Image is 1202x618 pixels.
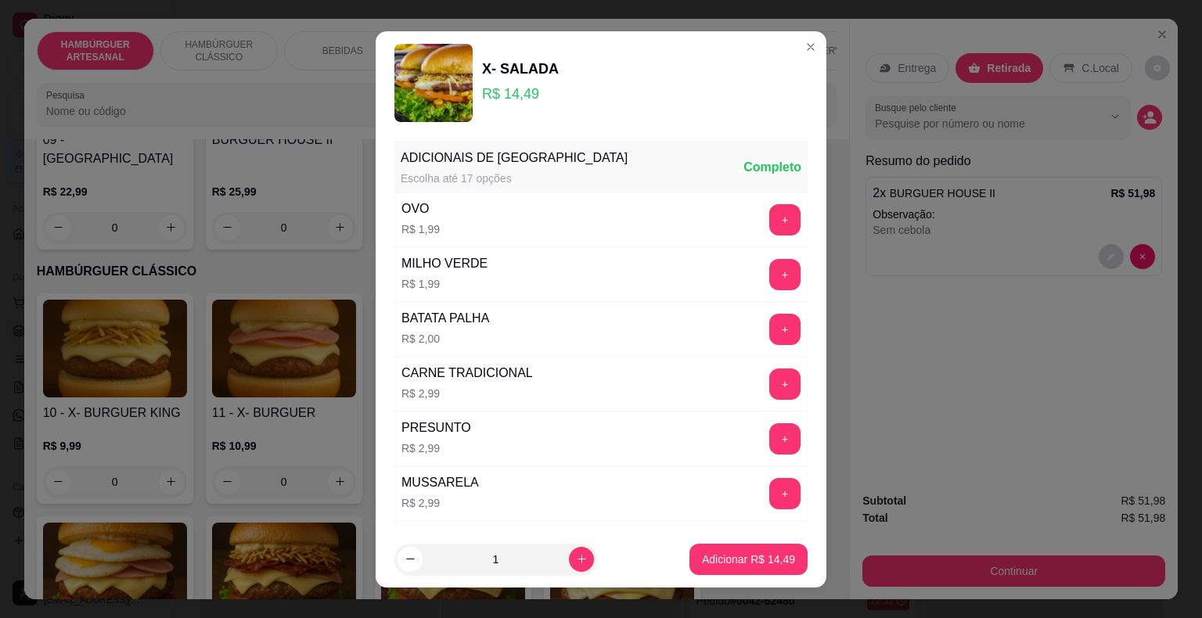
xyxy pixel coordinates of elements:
button: add [769,423,801,455]
p: Adicionar R$ 14,49 [702,552,795,567]
p: R$ 14,49 [482,83,559,105]
div: MUSSARELA [401,473,479,492]
p: R$ 2,99 [401,440,471,456]
button: add [769,204,801,235]
img: product-image [394,44,473,122]
button: add [769,368,801,400]
button: add [769,259,801,290]
p: R$ 2,99 [401,495,479,511]
div: CARNE TRADICIONAL [401,364,533,383]
button: add [769,314,801,345]
div: X- SALADA [482,58,559,80]
p: R$ 1,99 [401,221,440,237]
div: BATATA PALHA [401,309,489,328]
div: SALADA [401,528,451,547]
p: R$ 2,99 [401,386,533,401]
div: PRESUNTO [401,419,471,437]
p: R$ 2,00 [401,331,489,347]
button: Adicionar R$ 14,49 [689,544,808,575]
button: increase-product-quantity [569,547,594,572]
button: add [769,478,801,509]
div: MILHO VERDE [401,254,488,273]
button: decrease-product-quantity [398,547,423,572]
div: Escolha até 17 opções [401,171,628,186]
p: R$ 1,99 [401,276,488,292]
button: Close [798,34,823,59]
div: ADICIONAIS DE [GEOGRAPHIC_DATA] [401,149,628,167]
div: OVO [401,199,440,218]
div: Completo [743,158,801,177]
